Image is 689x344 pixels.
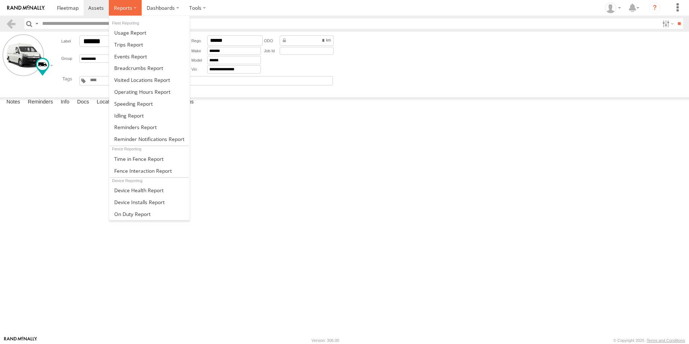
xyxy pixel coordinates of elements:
label: Location [93,97,120,107]
a: Terms and Conditions [647,338,685,343]
a: Usage Report [109,27,190,39]
div: Sean Aliphon [603,3,623,13]
label: Info [57,97,73,107]
img: rand-logo.svg [7,5,45,10]
a: Service Reminder Notifications Report [109,133,190,145]
div: Version: 306.00 [312,338,339,343]
a: Trips Report [109,39,190,50]
label: Search Filter Options [659,18,675,29]
a: Back to previous Page [6,18,16,29]
div: Data from Vehicle CANbus [280,35,334,46]
a: Time in Fences Report [109,153,190,165]
a: Fence Interaction Report [109,165,190,177]
a: Asset Operating Hours Report [109,86,190,98]
a: Device Installs Report [109,196,190,208]
label: Search Query [34,18,40,29]
div: © Copyright 2025 - [613,338,685,343]
a: Fleet Speed Report [109,98,190,110]
i: ? [649,2,661,14]
a: Full Events Report [109,50,190,62]
a: On Duty Report [109,208,190,220]
a: Breadcrumbs Report [109,62,190,74]
div: Change Map Icon [36,58,49,76]
label: Notes [3,97,24,107]
a: Visited Locations Report [109,74,190,86]
label: Reminders [24,97,57,107]
a: Idling Report [109,110,190,122]
a: Reminders Report [109,121,190,133]
a: Device Health Report [109,184,190,196]
a: Visit our Website [4,337,37,344]
label: Docs [74,97,93,107]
